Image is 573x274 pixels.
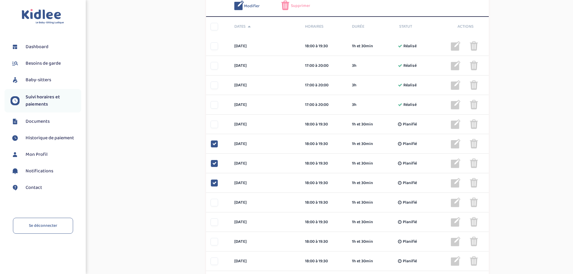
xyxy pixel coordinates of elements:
img: poubelle_grise.png [470,198,478,207]
div: 18:00 à 19:30 [305,239,343,245]
div: 17:00 à 20:00 [305,82,343,88]
span: Planifié [403,141,417,147]
img: poubelle_grise.png [470,139,478,149]
span: 1h et 30min [352,258,373,264]
span: 1h et 30min [352,160,373,167]
span: 1h et 30min [352,199,373,206]
a: Historique de paiement [11,134,81,143]
a: Se déconnecter [13,218,73,234]
span: Modifier [244,3,260,9]
img: modifier_gris.png [451,100,461,109]
img: modifier_gris.png [451,178,461,188]
span: Historique de paiement [26,134,74,142]
img: profil.svg [11,150,20,159]
span: Planifié [403,180,417,186]
div: [DATE] [230,63,300,69]
div: [DATE] [230,239,300,245]
img: documents.svg [11,117,20,126]
a: Notifications [11,167,81,176]
span: Suivi horaires et paiements [26,94,81,108]
span: Baby-sitters [26,76,51,84]
span: 1h et 30min [352,121,373,128]
img: modifier_gris.png [451,80,461,90]
span: Mon Profil [26,151,48,158]
img: suivihoraire.svg [11,134,20,143]
img: modifier_gris.png [451,119,461,129]
span: Besoins de garde [26,60,61,67]
div: 18:00 à 19:30 [305,121,343,128]
div: 18:00 à 19:30 [305,141,343,147]
span: Documents [26,118,50,125]
img: modifier_gris.png [451,237,461,246]
div: 17:00 à 20:00 [305,102,343,108]
div: [DATE] [230,43,300,49]
img: logo.svg [22,9,64,24]
span: Contact [26,184,42,191]
div: [DATE] [230,258,300,264]
img: besoin.svg [11,59,20,68]
div: 18:00 à 19:30 [305,258,343,264]
div: [DATE] [230,102,300,108]
span: Planifié [403,239,417,245]
span: Dashboard [26,43,48,51]
span: 1h et 30min [352,239,373,245]
div: [DATE] [230,121,300,128]
a: Contact [11,183,81,192]
img: poubelle_grise.png [470,159,478,168]
div: [DATE] [230,219,300,225]
div: 18:00 à 19:30 [305,43,343,49]
img: modifier_gris.png [451,41,461,51]
div: [DATE] [230,199,300,206]
img: poubelle_grise.png [470,256,478,266]
img: poubelle_grise.png [470,119,478,129]
div: 18:00 à 19:30 [305,160,343,167]
div: 18:00 à 19:30 [305,199,343,206]
img: poubelle_grise.png [470,61,478,70]
span: Réalisé [403,102,417,108]
span: 1h et 30min [352,43,373,49]
img: poubelle_grise.png [470,80,478,90]
div: 17:00 à 20:00 [305,63,343,69]
span: Réalisé [403,43,417,49]
img: dashboard.svg [11,42,20,51]
img: modifier_gris.png [451,198,461,207]
img: modifier_gris.png [451,217,461,227]
span: Réalisé [403,63,417,69]
a: Documents [11,117,81,126]
span: Planifié [403,199,417,206]
div: [DATE] [230,180,300,186]
span: 3h [352,63,356,69]
img: modifier_gris.png [451,256,461,266]
img: contact.svg [11,183,20,192]
span: Horaires [305,23,343,30]
span: Supprimer [291,3,310,9]
div: Actions [442,23,489,30]
img: modifier_bleu.png [234,1,244,10]
div: 18:00 à 19:30 [305,219,343,225]
span: Planifié [403,160,417,167]
span: 1h et 30min [352,141,373,147]
img: poubelle_grise.png [470,237,478,246]
img: poubelle_rose.png [281,1,289,10]
a: Besoins de garde [11,59,81,68]
div: Dates [230,23,300,30]
img: babysitters.svg [11,75,20,85]
span: Planifié [403,219,417,225]
div: Statut [395,23,442,30]
img: suivihoraire.svg [11,96,20,105]
div: [DATE] [230,82,300,88]
div: Durée [347,23,395,30]
a: Dashboard [11,42,81,51]
img: modifier_gris.png [451,61,461,70]
span: Planifié [403,258,417,264]
a: Mon Profil [11,150,81,159]
div: 18:00 à 19:30 [305,180,343,186]
img: modifier_gris.png [451,139,461,149]
span: 3h [352,102,356,108]
a: Baby-sitters [11,75,81,85]
div: [DATE] [230,141,300,147]
span: Réalisé [403,82,417,88]
img: modifier_gris.png [451,159,461,168]
span: 1h et 30min [352,219,373,225]
img: poubelle_grise.png [470,100,478,109]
